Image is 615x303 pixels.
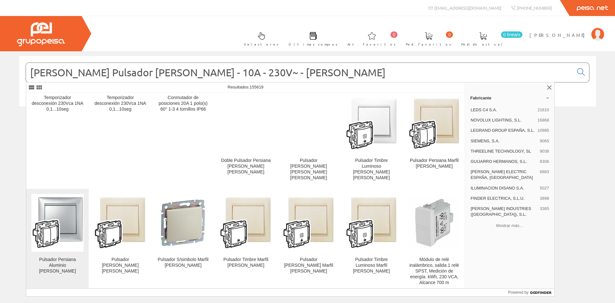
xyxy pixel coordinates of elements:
img: Pulsador S/simbolo Marfil Valena Legrand [157,197,209,249]
img: Pulsador Luz Luminoso Marfil Valena Legrand [283,197,335,249]
span: 21610 [537,107,549,113]
div: Módulo de relé inalámbrico, salida 1 relé SPST, Medición de energía: kWh, 230 VCA, Alcance 700 m [408,257,460,286]
div: Pulsador [PERSON_NAME] [PERSON_NAME] [94,257,146,274]
span: 0 [390,31,398,38]
a: Temporizador desconexión 230Vca 1NA 0,1...10seg [26,90,89,188]
span: 9038 [540,148,549,154]
span: Ped. favoritos [406,41,451,47]
span: FINDER ELECTRICA, S.L.U. [471,196,537,201]
span: 3898 [540,196,549,201]
span: Selectores [244,41,279,47]
img: Pulsador Persiana Aluminio Valena Legrand [31,197,84,249]
span: 9065 [540,138,549,144]
input: Buscar... [26,63,573,82]
a: Últimas compras [282,27,341,50]
a: Pulsador Luz Marfil Valena Legrand Pulsador [PERSON_NAME] [PERSON_NAME] [89,189,152,293]
a: Pulsador Timbre Luminoso Marfil Valena Legrand Pulsador Timbre Luminoso Marfil [PERSON_NAME] [340,189,403,293]
span: LEDS C4 S.A. [471,107,535,113]
img: Pulsador Timbre Luminoso Marfil Valena Legrand [345,197,398,249]
a: Pulsador Luz Luminoso Blanco Valena Legrand Pulsador [PERSON_NAME] [PERSON_NAME] [PERSON_NAME] [277,90,340,188]
span: Pedido actual [461,41,505,47]
a: Pulsador S/simbolo Marfil Valena Legrand Pulsador S/simbolo Marfil [PERSON_NAME] [152,189,214,293]
span: [EMAIL_ADDRESS][DOMAIN_NAME] [434,5,501,11]
span: 0 línea/s [501,31,522,38]
span: 16868 [537,117,549,123]
a: Pulsador Persiana Marfil Valena Legrand Pulsador Persiana Marfil [PERSON_NAME] [403,90,465,188]
a: Pulsador Persiana Aluminio Valena Legrand Pulsador Persiana Aluminio [PERSON_NAME] [26,189,89,293]
img: Módulo de relé inalámbrico, salida 1 relé SPST, Medición de energía: kWh, 230 VCA, Alcance 700 m [408,197,460,249]
span: 10985 [537,128,549,133]
span: THREELINE TECHNOLOGY, SL [471,148,537,154]
div: Pulsador Persiana Aluminio [PERSON_NAME] [31,257,84,274]
a: Pulsador Timbre Marfil Valena Legrand Pulsador Timbre Marfil [PERSON_NAME] [215,189,277,293]
a: Powered by [508,289,555,296]
div: Pulsador Timbre Luminoso Marfil [PERSON_NAME] [345,257,398,274]
div: Temporizador desconexión 230Vca 1NA 0,1...10seg [31,95,84,112]
div: © Grupo Peisa [19,114,596,120]
div: Pulsador [PERSON_NAME] [PERSON_NAME] [PERSON_NAME] [283,158,335,181]
a: Selectores [238,27,282,50]
div: Pulsador Timbre Luminoso [PERSON_NAME] [PERSON_NAME] [345,158,398,181]
span: [PHONE_NUMBER] [517,5,552,11]
span: ILUMINACION DISANO S.A. [471,185,537,191]
span: GUIJARRO HERMANOS, S.L. [471,159,537,164]
span: Powered by [508,290,529,295]
span: NOVOLUX LIGHTING, S.L. [471,117,535,123]
span: Últimas compras [289,41,338,47]
span: Art. favoritos [348,41,396,47]
a: Módulo de relé inalámbrico, salida 1 relé SPST, Medición de energía: kWh, 230 VCA, Alcance 700 m ... [403,189,465,293]
div: Pulsador Timbre Marfil [PERSON_NAME] [220,257,272,268]
span: 155619 [250,85,263,89]
img: Pulsador Luz Marfil Valena Legrand [94,197,146,249]
span: LEGRAND GROUP ESPAÑA, S.L. [471,128,535,133]
a: Conmutador de posiciones 20A 1 polo(s) 60° 1-3 4 tornillos IP66 [152,90,214,188]
a: Fabricante [465,93,554,103]
img: Pulsador Timbre Marfil Valena Legrand [220,197,272,249]
img: Pulsador Timbre Luminoso Blanco Valena Legrand [345,98,398,150]
span: [PERSON_NAME] ELECTRIC ESPAÑA, [GEOGRAPHIC_DATA] [471,169,537,181]
a: Pulsador Timbre Luminoso Blanco Valena Legrand Pulsador Timbre Luminoso [PERSON_NAME] [PERSON_NAME] [340,90,403,188]
button: Mostrar más… [468,220,552,231]
div: Pulsador [PERSON_NAME] Marfil [PERSON_NAME] [283,257,335,274]
span: 3365 [540,206,549,217]
div: Pulsador Persiana Marfil [PERSON_NAME] [408,158,460,169]
span: [PERSON_NAME] [529,32,588,38]
img: Grupo Peisa [17,22,65,46]
a: Doble Pulsador Persiana Blanco Valena Legrand Doble Pulsador Persiana [PERSON_NAME] [PERSON_NAME] [215,90,277,188]
span: 5027 [540,185,549,191]
span: SIEMENS, S.A. [471,138,537,144]
img: Pulsador Persiana Marfil Valena Legrand [408,98,460,150]
div: Pulsador S/simbolo Marfil [PERSON_NAME] [157,257,209,268]
a: Pulsador Luz Luminoso Marfil Valena Legrand Pulsador [PERSON_NAME] Marfil [PERSON_NAME] [277,189,340,293]
span: 0 [446,31,453,38]
span: [PERSON_NAME] INDUSTRIES ([GEOGRAPHIC_DATA]), S.L. [471,206,537,217]
div: Doble Pulsador Persiana [PERSON_NAME] [PERSON_NAME] [220,158,272,175]
span: Resultados: [228,85,264,89]
div: Conmutador de posiciones 20A 1 polo(s) 60° 1-3 4 tornillos IP66 [157,95,209,112]
a: Temporizador desconexión 230Vca 1NA 0,1...10seg [89,90,152,188]
a: [PERSON_NAME] [529,27,604,33]
div: Temporizador desconexión 230Vca 1NA 0,1...10seg [94,95,146,112]
span: 6883 [540,169,549,181]
span: 8306 [540,159,549,164]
